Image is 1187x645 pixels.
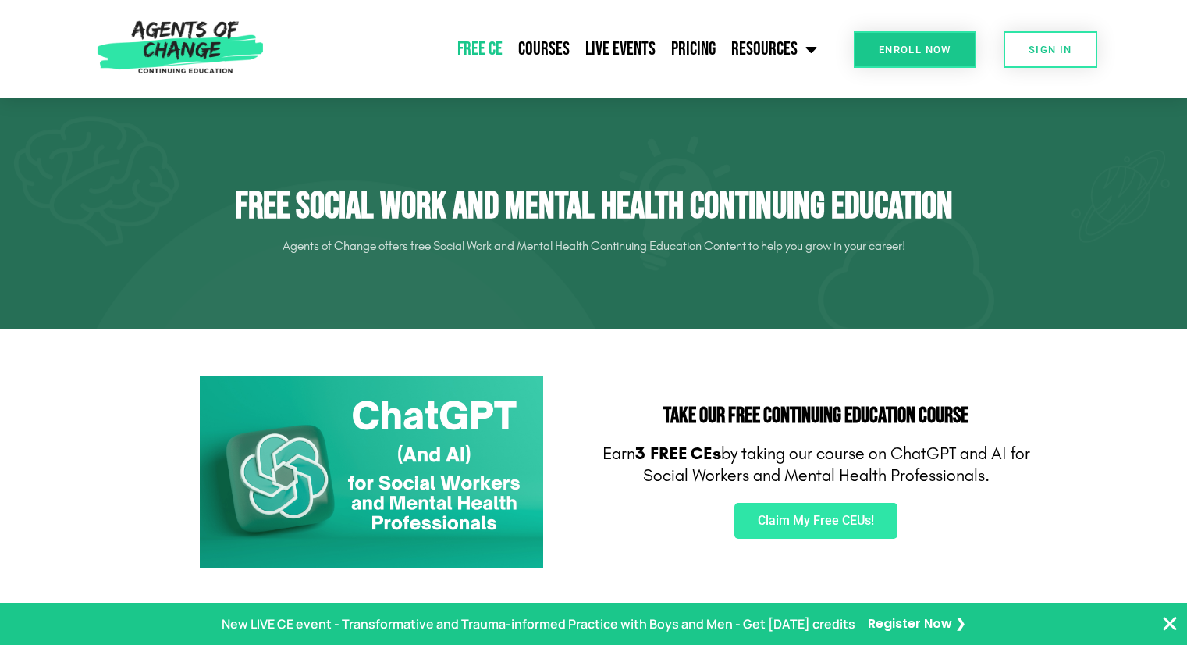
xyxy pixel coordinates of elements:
a: Live Events [578,30,663,69]
p: Earn by taking our course on ChatGPT and AI for Social Workers and Mental Health Professionals. [602,443,1031,487]
a: Resources [723,30,825,69]
a: Claim My Free CEUs! [734,503,897,539]
a: Register Now ❯ [868,613,965,636]
p: New LIVE CE event - Transformative and Trauma-informed Practice with Boys and Men - Get [DATE] cr... [222,613,855,636]
h2: Take Our FREE Continuing Education Course [602,405,1031,427]
span: SIGN IN [1029,45,1072,55]
span: Claim My Free CEUs! [758,515,874,527]
b: 3 FREE CEs [635,444,721,464]
p: Agents of Change offers free Social Work and Mental Health Continuing Education Content to help y... [157,233,1031,258]
a: Pricing [663,30,723,69]
button: Close Banner [1160,615,1179,633]
a: SIGN IN [1004,31,1097,68]
a: Free CE [450,30,510,69]
h1: Free Social Work and Mental Health Continuing Education [157,184,1031,230]
span: Enroll Now [879,45,951,55]
a: Courses [510,30,578,69]
a: Enroll Now [854,31,976,68]
nav: Menu [271,30,825,69]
